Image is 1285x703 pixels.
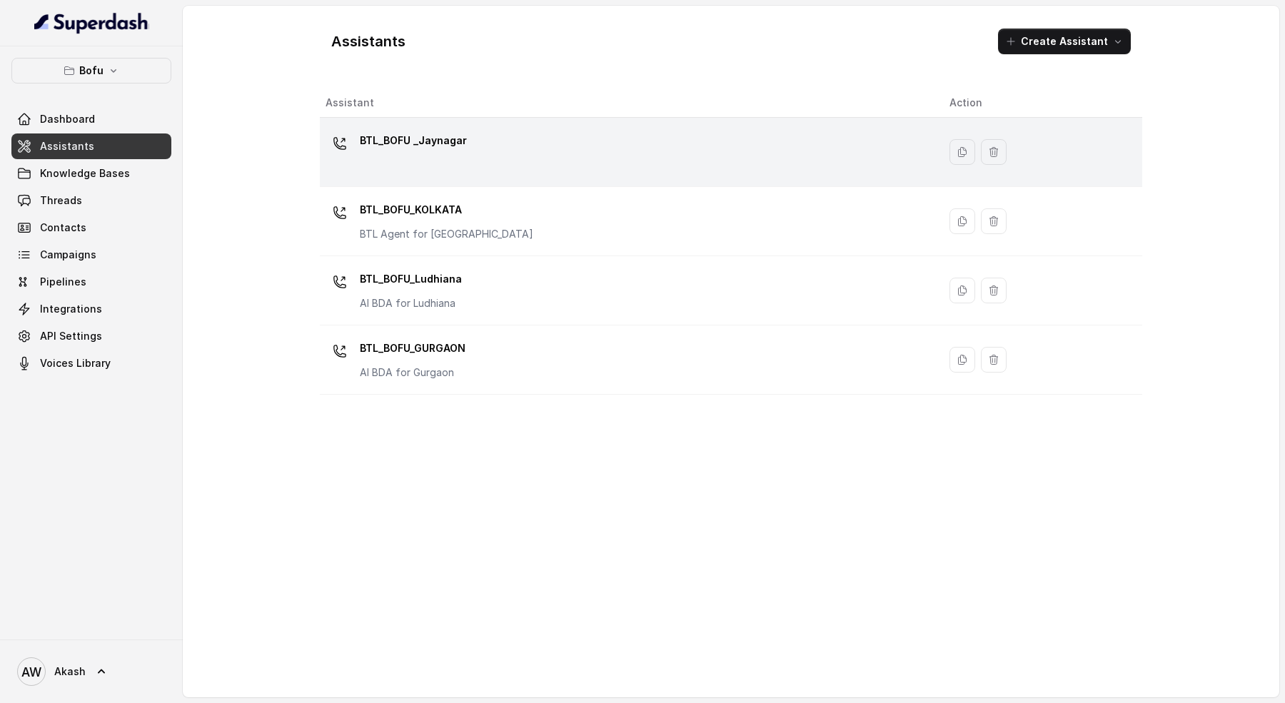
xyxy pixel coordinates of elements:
[11,652,171,692] a: Akash
[40,193,82,208] span: Threads
[360,198,533,221] p: BTL_BOFU_KOLKATA
[360,227,533,241] p: BTL Agent for [GEOGRAPHIC_DATA]
[331,30,405,53] h1: Assistants
[40,275,86,289] span: Pipelines
[11,242,171,268] a: Campaigns
[360,129,467,152] p: BTL_BOFU _Jaynagar
[938,88,1142,118] th: Action
[11,161,171,186] a: Knowledge Bases
[40,112,95,126] span: Dashboard
[360,296,462,310] p: AI BDA for Ludhiana
[40,302,102,316] span: Integrations
[40,221,86,235] span: Contacts
[360,365,465,380] p: AI BDA for Gurgaon
[11,106,171,132] a: Dashboard
[11,350,171,376] a: Voices Library
[34,11,149,34] img: light.svg
[998,29,1131,54] button: Create Assistant
[320,88,938,118] th: Assistant
[360,337,465,360] p: BTL_BOFU_GURGAON
[40,329,102,343] span: API Settings
[11,133,171,159] a: Assistants
[40,166,130,181] span: Knowledge Bases
[11,58,171,84] button: Bofu
[360,268,462,290] p: BTL_BOFU_Ludhiana
[11,269,171,295] a: Pipelines
[11,323,171,349] a: API Settings
[40,248,96,262] span: Campaigns
[11,296,171,322] a: Integrations
[54,664,86,679] span: Akash
[40,139,94,153] span: Assistants
[79,62,104,79] p: Bofu
[11,215,171,241] a: Contacts
[21,664,41,679] text: AW
[11,188,171,213] a: Threads
[40,356,111,370] span: Voices Library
